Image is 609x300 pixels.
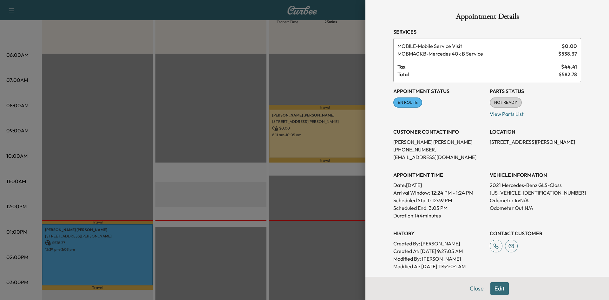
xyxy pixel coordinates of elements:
span: 12:24 PM - 1:24 PM [431,189,473,197]
span: Total [397,70,559,78]
p: [PERSON_NAME] [PERSON_NAME] [393,138,485,146]
span: EN ROUTE [394,99,422,106]
p: 12:39 PM [432,197,452,204]
h3: CONTACT CUSTOMER [490,230,581,237]
p: Created At : [DATE] 9:27:05 AM [393,247,485,255]
h3: Parts Status [490,87,581,95]
span: $ 44.41 [561,63,577,70]
span: $ 538.37 [558,50,577,57]
span: NOT READY [490,99,521,106]
p: View Parts List [490,108,581,118]
p: Odometer Out: N/A [490,204,581,212]
h3: LOCATION [490,128,581,136]
p: [US_VEHICLE_IDENTIFICATION_NUMBER] [490,189,581,197]
p: [EMAIL_ADDRESS][DOMAIN_NAME] [393,153,485,161]
p: Created By : [PERSON_NAME] [393,240,485,247]
span: $ 582.78 [559,70,577,78]
span: Mobile Service Visit [397,42,559,50]
p: 2021 Mercedes-Benz GLS-Class [490,181,581,189]
p: Date: [DATE] [393,181,485,189]
p: Arrival Window: [393,189,485,197]
p: 3:03 PM [429,204,448,212]
h3: Appointment Status [393,87,485,95]
p: Scheduled Start: [393,197,431,204]
p: Modified By : [PERSON_NAME] [393,255,485,263]
h3: APPOINTMENT TIME [393,171,485,179]
button: Edit [490,282,509,295]
p: [PHONE_NUMBER] [393,146,485,153]
h3: VEHICLE INFORMATION [490,171,581,179]
h3: Services [393,28,581,36]
p: Modified At : [DATE] 11:54:04 AM [393,263,485,270]
span: Tax [397,63,561,70]
h3: CUSTOMER CONTACT INFO [393,128,485,136]
h3: History [393,230,485,237]
h1: Appointment Details [393,13,581,23]
p: Duration: 144 minutes [393,212,485,219]
button: Close [466,282,488,295]
span: Mercedes 40k B Service [397,50,556,57]
p: Odometer In: N/A [490,197,581,204]
p: [STREET_ADDRESS][PERSON_NAME] [490,138,581,146]
span: $ 0.00 [562,42,577,50]
p: Scheduled End: [393,204,428,212]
